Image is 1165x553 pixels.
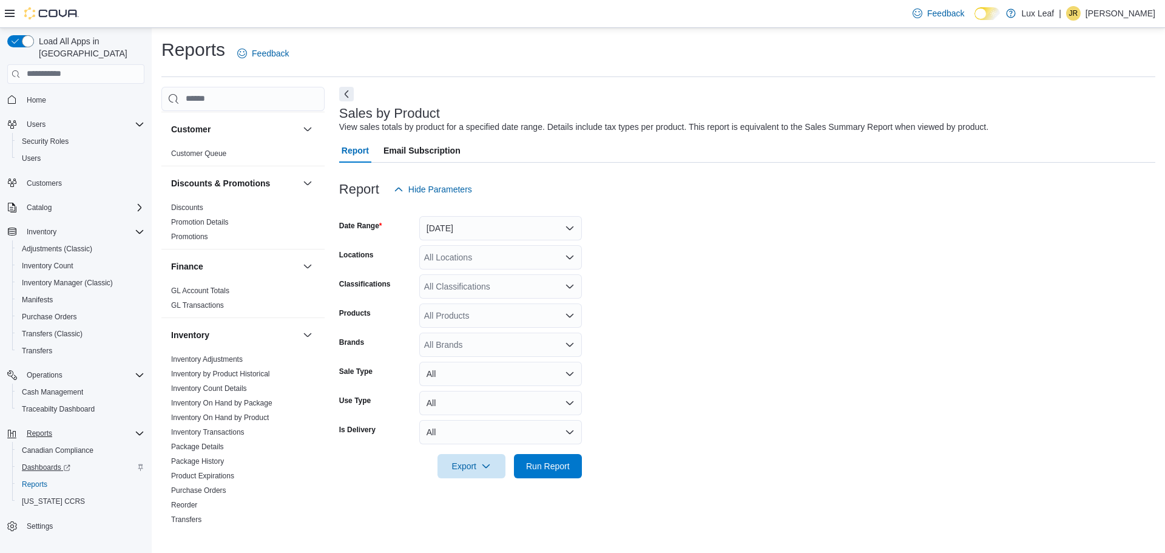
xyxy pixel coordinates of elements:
[22,244,92,254] span: Adjustments (Classic)
[171,501,197,509] a: Reorder
[171,398,272,408] span: Inventory On Hand by Package
[383,138,461,163] span: Email Subscription
[300,122,315,137] button: Customer
[1022,6,1055,21] p: Lux Leaf
[17,402,100,416] a: Traceabilty Dashboard
[22,518,144,534] span: Settings
[17,477,52,492] a: Reports
[12,384,149,401] button: Cash Management
[12,459,149,476] a: Dashboards
[171,515,201,524] span: Transfers
[17,494,144,509] span: Washington CCRS
[17,310,82,324] a: Purchase Orders
[12,342,149,359] button: Transfers
[12,133,149,150] button: Security Roles
[171,217,229,227] span: Promotion Details
[927,7,964,19] span: Feedback
[339,279,391,289] label: Classifications
[339,396,371,405] label: Use Type
[171,329,209,341] h3: Inventory
[27,227,56,237] span: Inventory
[171,427,245,437] span: Inventory Transactions
[339,367,373,376] label: Sale Type
[171,472,234,480] a: Product Expirations
[22,117,50,132] button: Users
[171,287,229,295] a: GL Account Totals
[22,200,56,215] button: Catalog
[300,328,315,342] button: Inventory
[17,344,144,358] span: Transfers
[339,182,379,197] h3: Report
[171,515,201,524] a: Transfers
[2,174,149,192] button: Customers
[17,276,118,290] a: Inventory Manager (Classic)
[232,41,294,66] a: Feedback
[12,493,149,510] button: [US_STATE] CCRS
[171,384,247,393] span: Inventory Count Details
[171,355,243,364] span: Inventory Adjustments
[161,38,225,62] h1: Reports
[171,399,272,407] a: Inventory On Hand by Package
[171,413,269,422] span: Inventory On Hand by Product
[12,476,149,493] button: Reports
[17,134,73,149] a: Security Roles
[22,117,144,132] span: Users
[171,232,208,241] a: Promotions
[171,457,224,466] a: Package History
[17,460,144,475] span: Dashboards
[27,429,52,438] span: Reports
[12,291,149,308] button: Manifests
[12,442,149,459] button: Canadian Compliance
[22,225,61,239] button: Inventory
[22,93,51,107] a: Home
[22,295,53,305] span: Manifests
[171,428,245,436] a: Inventory Transactions
[339,121,988,134] div: View sales totals by product for a specified date range. Details include tax types per product. T...
[22,175,144,191] span: Customers
[17,242,144,256] span: Adjustments (Classic)
[161,352,325,532] div: Inventory
[2,91,149,109] button: Home
[514,454,582,478] button: Run Report
[339,106,440,121] h3: Sales by Product
[27,370,62,380] span: Operations
[17,259,78,273] a: Inventory Count
[22,312,77,322] span: Purchase Orders
[17,477,144,492] span: Reports
[22,480,47,489] span: Reports
[389,177,477,202] button: Hide Parameters
[27,178,62,188] span: Customers
[161,283,325,317] div: Finance
[526,460,570,472] span: Run Report
[17,402,144,416] span: Traceabilty Dashboard
[17,344,57,358] a: Transfers
[908,1,969,25] a: Feedback
[17,443,98,458] a: Canadian Compliance
[339,308,371,318] label: Products
[171,123,211,135] h3: Customer
[419,420,582,444] button: All
[17,293,58,307] a: Manifests
[17,327,87,341] a: Transfers (Classic)
[408,183,472,195] span: Hide Parameters
[17,443,144,458] span: Canadian Compliance
[171,370,270,378] a: Inventory by Product Historical
[171,456,224,466] span: Package History
[17,327,144,341] span: Transfers (Classic)
[17,310,144,324] span: Purchase Orders
[445,454,498,478] span: Export
[22,200,144,215] span: Catalog
[12,240,149,257] button: Adjustments (Classic)
[22,261,73,271] span: Inventory Count
[171,177,270,189] h3: Discounts & Promotions
[1069,6,1078,21] span: JR
[27,203,52,212] span: Catalog
[565,253,575,262] button: Open list of options
[565,282,575,291] button: Open list of options
[252,47,289,59] span: Feedback
[17,385,144,399] span: Cash Management
[974,20,975,21] span: Dark Mode
[27,95,46,105] span: Home
[2,425,149,442] button: Reports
